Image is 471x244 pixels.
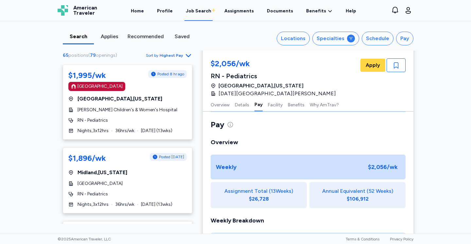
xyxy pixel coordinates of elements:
[63,52,120,59] div: ( )
[159,154,184,160] span: Posted [DATE]
[317,35,344,42] div: Specialties
[396,32,413,45] button: Pay
[249,195,269,203] div: $26,728
[366,61,380,69] span: Apply
[58,5,68,16] img: Logo
[269,187,293,195] span: ( 13 Weeks)
[78,107,177,113] span: [PERSON_NAME] Children's & Women's Hospital
[390,237,413,241] a: Privacy Policy
[58,236,111,242] span: © 2025 American Traveler, LLC
[216,162,236,172] div: Weekly
[211,58,340,70] div: $2,056/wk
[211,119,224,130] span: Pay
[63,53,68,58] span: 65
[78,191,108,197] span: RN - Pediatrics
[146,53,158,58] span: Sort by
[169,33,195,40] div: Saved
[68,53,88,58] span: positions
[184,1,213,21] a: Job Search
[90,53,96,58] span: 79
[115,128,134,134] span: 36 hrs/wk
[128,33,164,40] div: Recommended
[310,98,339,111] button: Why AmTrav?
[160,53,183,58] span: Highest Pay
[281,35,305,42] div: Locations
[360,59,385,72] button: Apply
[218,82,304,90] span: [GEOGRAPHIC_DATA] , [US_STATE]
[306,8,333,14] a: Benefits
[65,33,91,40] div: Search
[157,71,184,77] span: Posted 8 hr ago
[211,71,340,81] div: RN - Pediatrics
[146,52,192,59] button: Sort byHighest Pay
[96,53,115,58] span: openings
[78,169,127,176] span: Midland , [US_STATE]
[78,128,109,134] span: Nights , 3 x 12 hrs
[78,95,162,103] span: [GEOGRAPHIC_DATA] , [US_STATE]
[78,117,108,124] span: RN - Pediatrics
[68,70,106,81] div: $1,995/wk
[277,32,310,45] button: Locations
[322,187,365,195] span: Annual Equivalent
[346,237,379,241] a: Terms & Conditions
[78,201,109,208] span: Nights , 3 x 12 hrs
[218,90,336,98] span: [DATE][GEOGRAPHIC_DATA][PERSON_NAME]
[362,32,393,45] button: Schedule
[78,83,123,90] div: [GEOGRAPHIC_DATA]
[366,35,389,42] div: Schedule
[224,187,268,195] span: Assignment Total
[365,160,400,174] div: $2,056 /wk
[400,35,409,42] div: Pay
[78,180,123,187] span: [GEOGRAPHIC_DATA]
[367,187,393,195] span: (52 Weeks)
[186,8,211,14] div: Job Search
[347,195,369,203] div: $106,912
[115,201,134,208] span: 36 hrs/wk
[235,98,249,111] button: Details
[211,98,230,111] button: Overview
[268,98,283,111] button: Facility
[288,98,305,111] button: Benefits
[306,8,326,14] span: Benefits
[211,138,406,147] div: Overview
[211,216,406,225] div: Weekly Breakdown
[73,5,97,16] span: American Traveler
[312,32,359,45] button: Specialties
[96,33,122,40] div: Applies
[141,201,172,208] span: [DATE] ( 13 wks)
[68,153,106,163] div: $1,896/wk
[141,128,172,134] span: [DATE] ( 13 wks)
[254,98,263,111] button: Pay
